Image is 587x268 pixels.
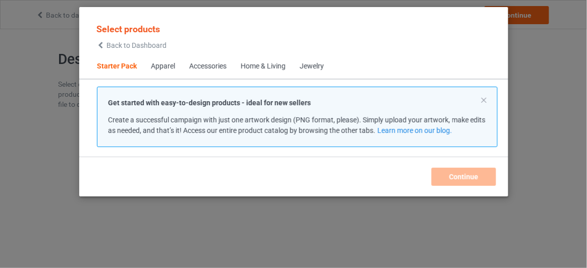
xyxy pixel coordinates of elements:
[241,61,286,72] div: Home & Living
[189,61,227,72] div: Accessories
[300,61,324,72] div: Jewelry
[377,126,452,135] a: Learn more on our blog.
[108,116,486,135] span: Create a successful campaign with just one artwork design (PNG format, please). Simply upload you...
[108,99,311,107] strong: Get started with easy-to-design products - ideal for new sellers
[151,61,175,72] div: Apparel
[90,54,144,79] span: Starter Pack
[106,41,167,49] span: Back to Dashboard
[96,24,160,34] span: Select products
